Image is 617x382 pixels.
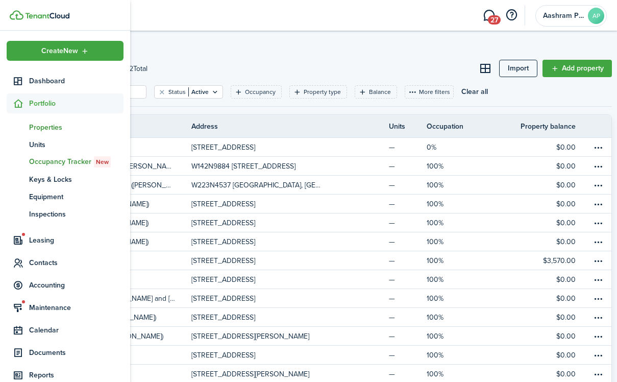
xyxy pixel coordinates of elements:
[479,138,591,156] a: $0.00
[29,280,124,291] span: Accounting
[191,274,255,285] p: [STREET_ADDRESS]
[191,176,341,194] a: W223N4537 [GEOGRAPHIC_DATA], [GEOGRAPHIC_DATA]
[427,176,479,194] a: 100%
[10,10,23,20] img: TenantCloud
[389,232,426,251] a: —
[29,76,124,86] span: Dashboard
[389,213,426,232] a: —
[389,195,426,213] a: —
[389,138,426,156] a: —
[499,60,537,77] a: Import
[191,199,255,209] p: [STREET_ADDRESS]
[188,87,209,97] filter-tag-value: Active
[591,347,606,363] button: Open menu
[591,177,606,193] button: Open menu
[479,346,591,364] a: $0.00
[591,139,606,155] button: Open menu
[427,232,479,251] a: 100%
[427,308,479,326] a: 100%
[355,85,397,99] filter-tag: Open filter
[591,272,606,287] button: Open menu
[427,138,479,156] a: 0%
[168,87,186,97] filter-tag-label: Status
[389,308,426,326] a: —
[29,257,124,268] span: Contacts
[29,192,124,202] span: Equipment
[591,251,611,270] a: Open menu
[479,3,499,29] a: Messaging
[29,209,124,220] span: Inspections
[7,71,124,91] a: Dashboard
[405,85,454,99] button: More filters
[191,350,255,361] p: [STREET_ADDRESS]
[29,98,124,109] span: Portfolio
[427,236,443,247] p: 100%
[191,312,255,323] p: [STREET_ADDRESS]
[427,161,443,172] p: 100%
[29,325,124,336] span: Calendar
[7,205,124,223] a: Inspections
[29,139,124,150] span: Units
[191,331,309,342] p: [STREET_ADDRESS][PERSON_NAME]
[591,213,611,232] a: Open menu
[369,87,391,97] filter-tag-label: Balance
[7,118,124,136] a: Properties
[591,232,611,251] a: Open menu
[427,142,436,153] p: 0%
[191,289,341,307] a: [STREET_ADDRESS]
[389,289,426,307] a: —
[591,196,606,211] button: Open menu
[231,85,282,99] filter-tag: Open filter
[479,289,591,307] a: $0.00
[191,308,341,326] a: [STREET_ADDRESS]
[389,157,426,175] a: —
[191,157,341,175] a: W142N9884 [STREET_ADDRESS]
[427,180,443,190] p: 100%
[29,370,124,380] span: Reports
[158,88,166,96] button: Clear filter
[591,328,606,344] button: Open menu
[41,47,78,55] span: Create New
[191,369,309,379] p: [STREET_ADDRESS][PERSON_NAME]
[191,218,255,228] p: [STREET_ADDRESS]
[427,293,443,304] p: 100%
[154,85,223,99] filter-tag: Open filter
[591,215,606,230] button: Open menu
[427,255,443,266] p: 100%
[591,308,611,326] a: Open menu
[591,346,611,364] a: Open menu
[479,176,591,194] a: $0.00
[591,309,606,325] button: Open menu
[125,63,147,74] header-page-total: 42 Total
[7,171,124,188] a: Keys & Locks
[427,369,443,379] p: 100%
[191,327,341,345] a: [STREET_ADDRESS][PERSON_NAME]
[479,251,591,270] a: $3,570.00
[29,302,124,313] span: Maintenance
[591,253,606,268] button: Open menu
[389,327,426,345] a: —
[427,331,443,342] p: 100%
[427,213,479,232] a: 100%
[591,327,611,345] a: Open menu
[427,312,443,323] p: 100%
[427,327,479,345] a: 100%
[7,41,124,61] button: Open menu
[389,176,426,194] a: —
[191,161,295,172] p: W142N9884 [STREET_ADDRESS]
[591,234,606,249] button: Open menu
[427,346,479,364] a: 100%
[479,308,591,326] a: $0.00
[427,121,479,132] th: Occupation
[245,87,276,97] filter-tag-label: Occupancy
[591,289,611,307] a: Open menu
[389,346,426,364] a: —
[191,293,255,304] p: [STREET_ADDRESS]
[591,270,611,289] a: Open menu
[191,180,326,190] p: W223N4537 [GEOGRAPHIC_DATA], [GEOGRAPHIC_DATA]
[479,213,591,232] a: $0.00
[479,270,591,289] a: $0.00
[427,350,443,361] p: 100%
[591,195,611,213] a: Open menu
[7,188,124,205] a: Equipment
